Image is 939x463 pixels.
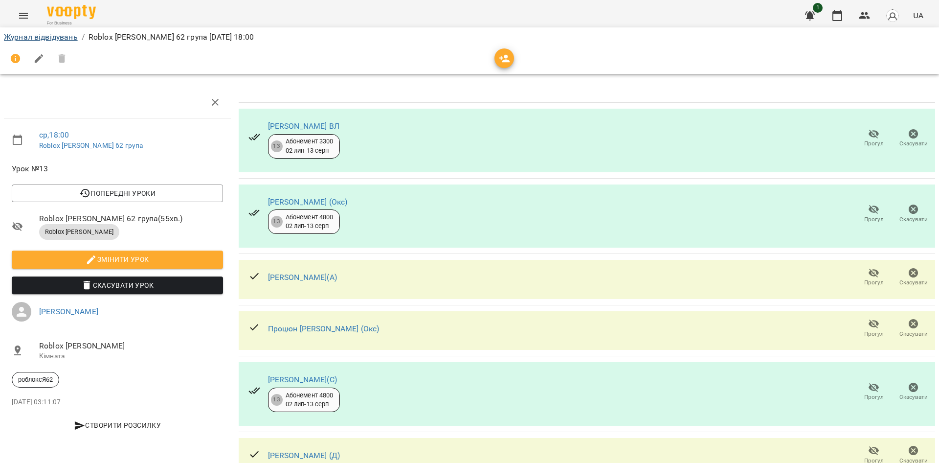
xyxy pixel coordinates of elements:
a: Журнал відвідувань [4,32,78,42]
span: Змінити урок [20,254,215,265]
div: роблоксЯ62 [12,372,59,388]
span: Roblox [PERSON_NAME] 62 група ( 55 хв. ) [39,213,223,225]
button: Прогул [854,200,894,228]
p: [DATE] 03:11:07 [12,397,223,407]
span: UA [913,10,923,21]
li: / [82,31,85,43]
div: 13 [271,140,283,152]
a: [PERSON_NAME](А) [268,273,337,282]
span: Урок №13 [12,163,223,175]
span: Скасувати [899,330,928,338]
span: Скасувати [899,139,928,148]
a: [PERSON_NAME] [39,307,98,316]
div: Абонемент 4800 02 лип - 13 серп [286,213,334,231]
button: Скасувати Урок [12,277,223,294]
span: Roblox [PERSON_NAME] [39,340,223,352]
a: [PERSON_NAME](С) [268,375,337,384]
button: Menu [12,4,35,27]
img: Voopty Logo [47,5,96,19]
span: Roblox [PERSON_NAME] [39,228,119,236]
a: Roblox [PERSON_NAME] 62 група [39,141,143,149]
span: Прогул [864,393,884,401]
span: Створити розсилку [16,419,219,431]
button: Скасувати [894,378,933,406]
span: роблоксЯ62 [12,375,59,384]
button: Скасувати [894,200,933,228]
span: Прогул [864,330,884,338]
button: Створити розсилку [12,417,223,434]
button: Скасувати [894,125,933,152]
button: Скасувати [894,315,933,343]
span: Скасувати Урок [20,279,215,291]
span: Скасувати [899,393,928,401]
span: Прогул [864,278,884,287]
span: For Business [47,20,96,26]
span: Прогул [864,215,884,224]
button: Прогул [854,125,894,152]
span: Скасувати [899,278,928,287]
button: UA [909,6,927,24]
nav: breadcrumb [4,31,935,43]
a: Процюн [PERSON_NAME] (Окс) [268,324,380,333]
a: [PERSON_NAME] ВЛ [268,121,339,131]
button: Прогул [854,315,894,343]
a: ср , 18:00 [39,130,69,139]
button: Змінити урок [12,251,223,268]
a: [PERSON_NAME] (Д) [268,451,340,460]
p: Кімната [39,351,223,361]
a: [PERSON_NAME] (Окс) [268,197,348,207]
button: Попередні уроки [12,185,223,202]
span: Попередні уроки [20,187,215,199]
div: Абонемент 3300 02 лип - 13 серп [286,137,334,155]
button: Прогул [854,378,894,406]
div: 13 [271,394,283,406]
p: Roblox [PERSON_NAME] 62 група [DATE] 18:00 [89,31,254,43]
div: Абонемент 4800 02 лип - 13 серп [286,391,334,409]
button: Скасувати [894,264,933,291]
span: Скасувати [899,215,928,224]
img: avatar_s.png [886,9,899,23]
button: Прогул [854,264,894,291]
span: 1 [813,3,823,13]
span: Прогул [864,139,884,148]
div: 13 [271,216,283,228]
